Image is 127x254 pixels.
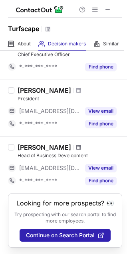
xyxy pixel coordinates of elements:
button: Reveal Button [85,63,117,71]
div: Chief Executive Officer [18,51,122,58]
span: About [18,41,31,47]
button: Reveal Button [85,107,117,115]
button: Reveal Button [85,120,117,128]
span: Continue on Search Portal [26,232,95,238]
div: [PERSON_NAME] [18,143,71,151]
header: Looking for more prospects? 👀 [16,199,114,207]
span: [EMAIL_ADDRESS][DOMAIN_NAME] [19,107,80,115]
img: ContactOut v5.3.10 [16,5,64,14]
div: Head of Business Development [18,152,122,159]
h1: Turfscape [8,24,39,33]
span: [EMAIL_ADDRESS][DOMAIN_NAME] [19,164,80,172]
div: President [18,95,122,102]
button: Reveal Button [85,164,117,172]
button: Reveal Button [85,177,117,185]
div: [PERSON_NAME] [18,86,71,94]
span: Decision makers [48,41,86,47]
span: Similar [103,41,119,47]
p: Try prospecting with our search portal to find more employees. [14,211,116,224]
button: Continue on Search Portal [20,229,111,242]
